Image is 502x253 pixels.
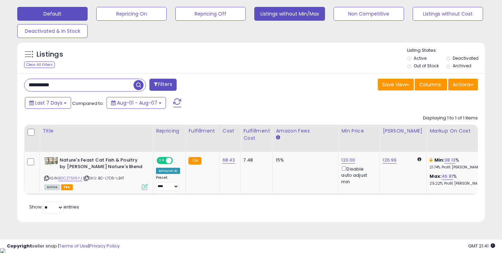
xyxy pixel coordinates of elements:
[243,127,270,142] div: Fulfillment Cost
[96,7,167,21] button: Repricing On
[430,173,487,186] div: %
[414,55,426,61] label: Active
[156,127,183,135] div: Repricing
[59,243,88,249] a: Terms of Use
[17,24,88,38] button: Deactivated & In Stock
[383,127,424,135] div: [PERSON_NAME]
[7,243,32,249] strong: Copyright
[61,184,73,190] span: FBA
[188,157,201,165] small: FBA
[413,7,483,21] button: Listings without Cost
[276,127,335,135] div: Amazon Fees
[430,173,442,179] b: Max:
[442,173,453,180] a: 46.81
[35,99,62,106] span: Last 7 Days
[276,157,333,163] div: 15%
[29,204,79,210] span: Show: entries
[419,81,441,88] span: Columns
[453,55,479,61] label: Deactivated
[37,50,63,59] h5: Listings
[17,7,88,21] button: Default
[448,79,478,90] button: Actions
[58,175,82,181] a: B0CZ7SK5YJ
[378,79,414,90] button: Save View
[223,157,235,164] a: 68.43
[44,184,60,190] span: All listings currently available for purchase on Amazon
[223,127,238,135] div: Cost
[117,99,157,106] span: Aug-01 - Aug-07
[72,100,104,107] span: Compared to:
[60,157,144,172] b: Nature's Feast Cat Fish & Poultry by [PERSON_NAME] Nature's Blend
[341,157,355,164] a: 120.00
[7,243,120,250] div: seller snap | |
[156,175,180,191] div: Preset:
[157,158,166,164] span: ON
[444,157,455,164] a: 38.13
[156,168,180,174] div: Amazon AI
[414,63,439,69] label: Out of Stock
[188,127,216,135] div: Fulfillment
[44,157,148,189] div: ASIN:
[468,243,495,249] span: 2025-08-15 21:41 GMT
[407,47,485,54] p: Listing States:
[430,165,487,170] p: 21.74% Profit [PERSON_NAME]
[430,181,487,186] p: 25.22% Profit [PERSON_NAME]
[175,7,246,21] button: Repricing Off
[42,127,150,135] div: Title
[25,97,71,109] button: Last 7 Days
[341,165,374,185] div: Disable auto adjust min
[430,127,489,135] div: Markup on Cost
[453,63,471,69] label: Archived
[427,125,492,152] th: The percentage added to the cost of goods (COGS) that forms the calculator for Min & Max prices.
[434,157,445,163] b: Min:
[44,157,58,165] img: 61AbvPaOjSL._SL40_.jpg
[83,175,124,181] span: | SKU: BC-L7D5-LB4T
[383,157,396,164] a: 126.99
[89,243,120,249] a: Privacy Policy
[334,7,404,21] button: Non Competitive
[172,158,183,164] span: OFF
[276,135,280,141] small: Amazon Fees.
[107,97,166,109] button: Aug-01 - Aug-07
[254,7,325,21] button: Listings without Min/Max
[423,115,478,121] div: Displaying 1 to 1 of 1 items
[341,127,377,135] div: Min Price
[243,157,267,163] div: 7.48
[415,79,447,90] button: Columns
[24,61,55,68] div: Clear All Filters
[430,157,487,170] div: %
[149,79,176,91] button: Filters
